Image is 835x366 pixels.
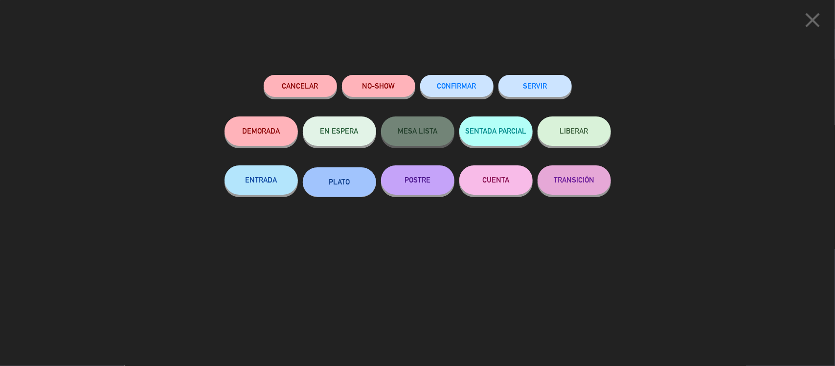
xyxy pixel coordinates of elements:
[800,8,825,32] i: close
[381,116,454,146] button: MESA LISTA
[303,116,376,146] button: EN ESPERA
[459,165,533,195] button: CUENTA
[538,165,611,195] button: TRANSICIÓN
[225,116,298,146] button: DEMORADA
[498,75,572,97] button: SERVIR
[797,7,828,36] button: close
[342,75,415,97] button: NO-SHOW
[264,75,337,97] button: Cancelar
[459,116,533,146] button: SENTADA PARCIAL
[381,165,454,195] button: POSTRE
[437,82,476,90] span: CONFIRMAR
[303,167,376,197] button: PLATO
[420,75,494,97] button: CONFIRMAR
[560,127,588,135] span: LIBERAR
[538,116,611,146] button: LIBERAR
[225,165,298,195] button: ENTRADA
